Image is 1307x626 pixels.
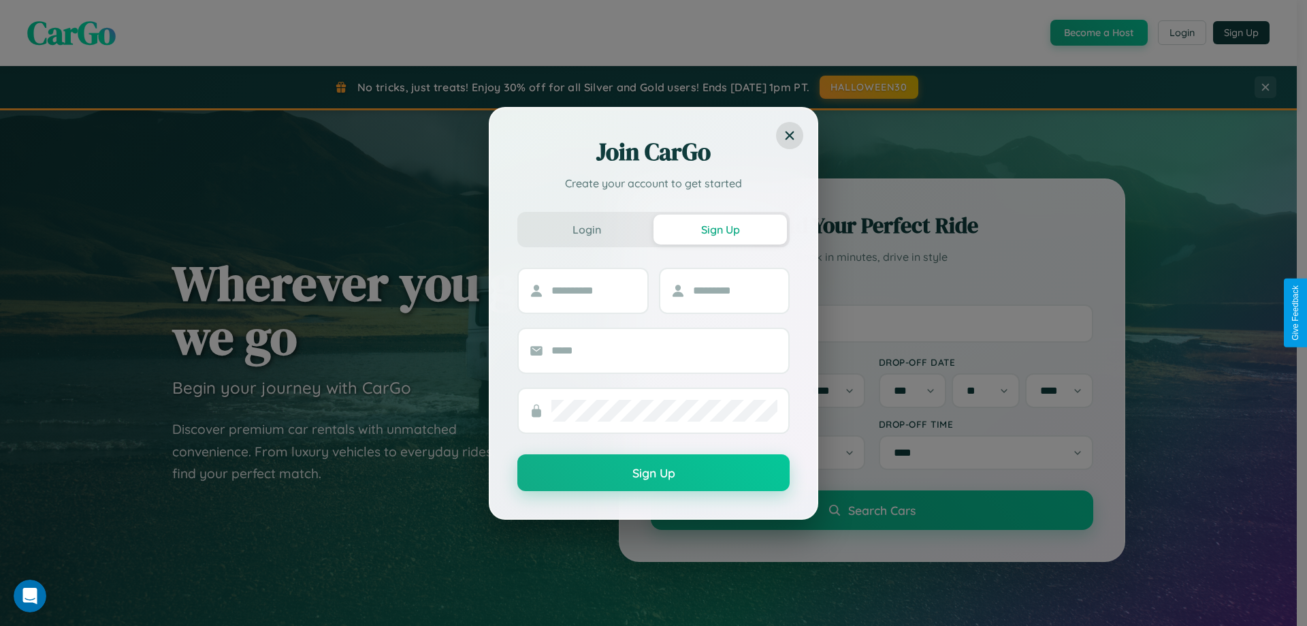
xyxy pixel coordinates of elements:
[517,454,790,491] button: Sign Up
[14,580,46,612] iframe: Intercom live chat
[1291,285,1300,341] div: Give Feedback
[517,136,790,168] h2: Join CarGo
[653,215,787,245] button: Sign Up
[520,215,653,245] button: Login
[517,175,790,191] p: Create your account to get started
